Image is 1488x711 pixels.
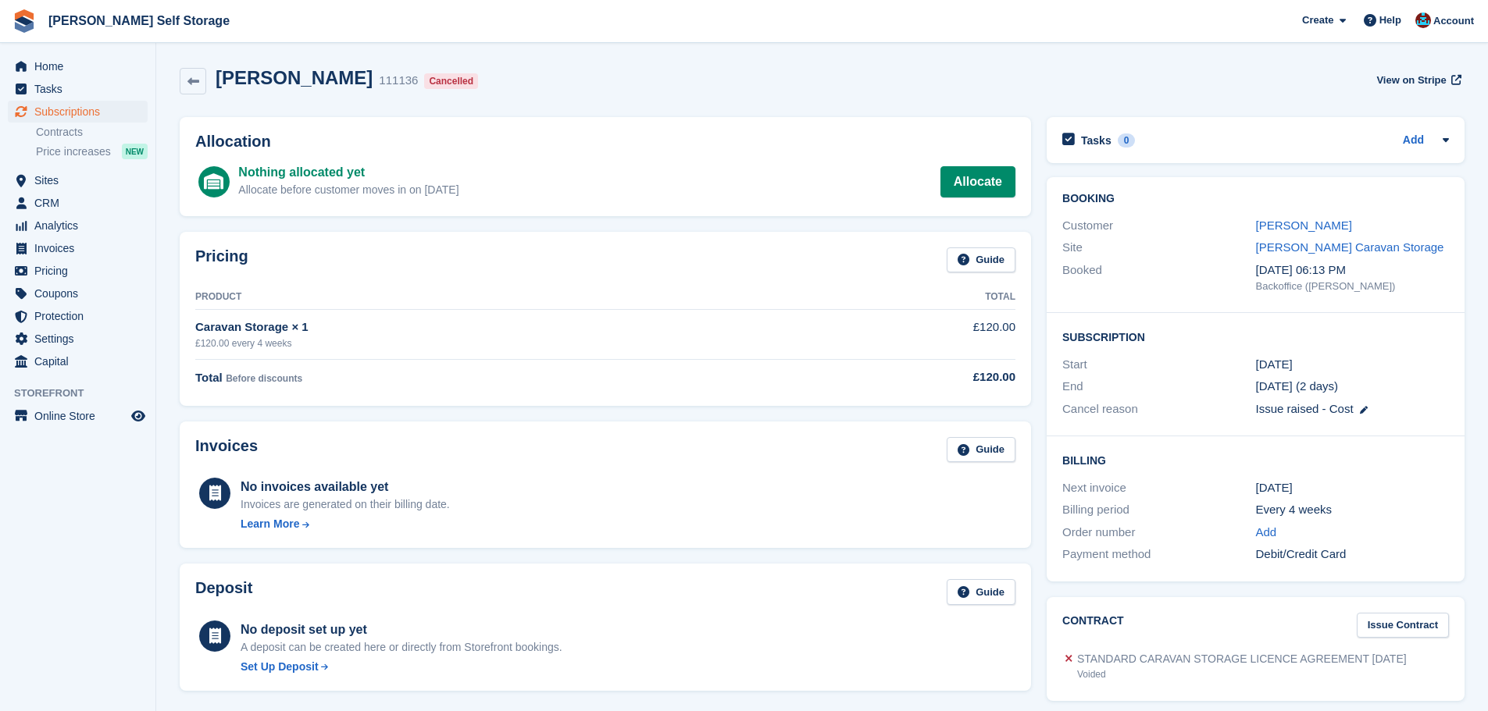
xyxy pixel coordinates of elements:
[792,310,1015,359] td: £120.00
[792,368,1015,386] div: £120.00
[34,328,128,350] span: Settings
[1062,239,1255,257] div: Site
[36,143,148,160] a: Price increases NEW
[1062,261,1255,294] div: Booked
[1433,13,1474,29] span: Account
[238,163,459,182] div: Nothing allocated yet
[241,659,319,675] div: Set Up Deposit
[8,260,148,282] a: menu
[1062,356,1255,374] div: Start
[1081,133,1112,148] h2: Tasks
[8,169,148,191] a: menu
[792,285,1015,310] th: Total
[1256,402,1354,415] span: Issue raised - Cost
[947,247,1015,273] a: Guide
[34,260,128,282] span: Pricing
[1062,193,1449,205] h2: Booking
[8,305,148,327] a: menu
[8,283,148,304] a: menu
[1062,400,1255,418] div: Cancel reason
[34,305,128,327] span: Protection
[34,405,128,427] span: Online Store
[1403,132,1424,150] a: Add
[8,350,148,372] a: menu
[14,386,155,401] span: Storefront
[195,285,792,310] th: Product
[1302,12,1333,28] span: Create
[195,247,248,273] h2: Pricing
[1062,217,1255,235] div: Customer
[34,215,128,236] span: Analytics
[1256,524,1277,542] a: Add
[1062,501,1255,519] div: Billing period
[8,192,148,214] a: menu
[12,9,36,33] img: stora-icon-8386f47178a22dfd0bd8f6a31ec36ba5ce8667c1dd55bd0f319d3a0aa187defe.svg
[1062,546,1255,563] div: Payment method
[226,373,302,384] span: Before discounts
[1256,240,1444,254] a: [PERSON_NAME] Caravan Storage
[1062,452,1449,467] h2: Billing
[195,579,252,605] h2: Deposit
[8,215,148,236] a: menu
[195,133,1015,151] h2: Allocation
[36,144,111,159] span: Price increases
[129,407,148,425] a: Preview store
[34,169,128,191] span: Sites
[238,182,459,198] div: Allocate before customer moves in on [DATE]
[1062,613,1124,638] h2: Contract
[1379,12,1401,28] span: Help
[947,579,1015,605] a: Guide
[34,237,128,259] span: Invoices
[34,283,128,304] span: Coupons
[34,192,128,214] span: CRM
[1256,261,1449,279] div: [DATE] 06:13 PM
[1357,613,1449,638] a: Issue Contract
[424,73,478,89] div: Cancelled
[1256,356,1293,374] time: 2025-10-02 00:00:00 UTC
[241,516,450,532] a: Learn More
[1118,133,1136,148] div: 0
[241,639,562,656] p: A deposit can be created here or directly from Storefront bookings.
[241,620,562,639] div: No deposit set up yet
[947,437,1015,463] a: Guide
[1256,501,1449,519] div: Every 4 weeks
[8,101,148,123] a: menu
[195,437,258,463] h2: Invoices
[195,336,792,350] div: £120.00 every 4 weeks
[216,67,373,88] h2: [PERSON_NAME]
[1062,479,1255,497] div: Next invoice
[379,72,418,90] div: 111136
[34,55,128,77] span: Home
[36,125,148,140] a: Contracts
[1077,667,1407,681] div: Voided
[241,516,299,532] div: Learn More
[1062,378,1255,396] div: End
[1256,279,1449,294] div: Backoffice ([PERSON_NAME])
[8,237,148,259] a: menu
[122,144,148,159] div: NEW
[8,405,148,427] a: menu
[34,78,128,100] span: Tasks
[1256,379,1339,393] span: [DATE] (2 days)
[241,659,562,675] a: Set Up Deposit
[1062,524,1255,542] div: Order number
[1415,12,1431,28] img: Dev Yildirim
[241,478,450,496] div: No invoices available yet
[34,350,128,372] span: Capital
[8,328,148,350] a: menu
[241,496,450,513] div: Invoices are generated on their billing date.
[8,78,148,100] a: menu
[940,166,1015,197] a: Allocate
[1256,219,1352,232] a: [PERSON_NAME]
[1256,546,1449,563] div: Debit/Credit Card
[195,318,792,336] div: Caravan Storage × 1
[42,8,236,34] a: [PERSON_NAME] Self Storage
[34,101,128,123] span: Subscriptions
[1077,651,1407,667] div: STANDARD CARAVAN STORAGE LICENCE AGREEMENT [DATE]
[1256,479,1449,497] div: [DATE]
[1062,329,1449,344] h2: Subscription
[1370,67,1465,93] a: View on Stripe
[1376,73,1446,88] span: View on Stripe
[195,371,223,384] span: Total
[8,55,148,77] a: menu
